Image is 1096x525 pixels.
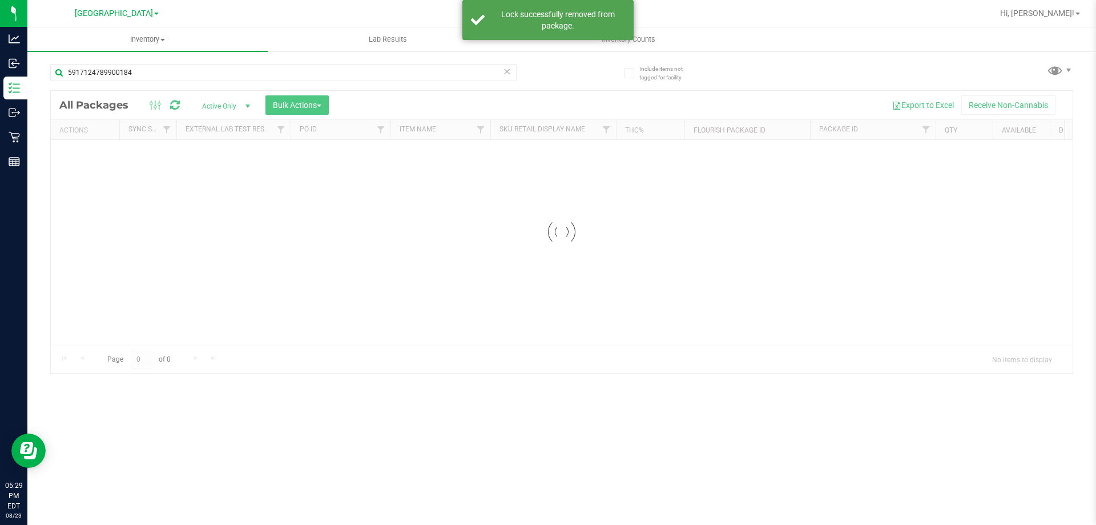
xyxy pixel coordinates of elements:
[491,9,625,31] div: Lock successfully removed from package.
[5,511,22,520] p: 08/23
[9,156,20,167] inline-svg: Reports
[268,27,508,51] a: Lab Results
[639,65,696,82] span: Include items not tagged for facility
[1000,9,1074,18] span: Hi, [PERSON_NAME]!
[27,27,268,51] a: Inventory
[503,64,511,79] span: Clear
[9,131,20,143] inline-svg: Retail
[9,33,20,45] inline-svg: Analytics
[9,58,20,69] inline-svg: Inbound
[5,480,22,511] p: 05:29 PM EDT
[353,34,422,45] span: Lab Results
[50,64,517,81] input: Search Package ID, Item Name, SKU, Lot or Part Number...
[11,434,46,468] iframe: Resource center
[9,107,20,118] inline-svg: Outbound
[9,82,20,94] inline-svg: Inventory
[27,34,268,45] span: Inventory
[75,9,153,18] span: [GEOGRAPHIC_DATA]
